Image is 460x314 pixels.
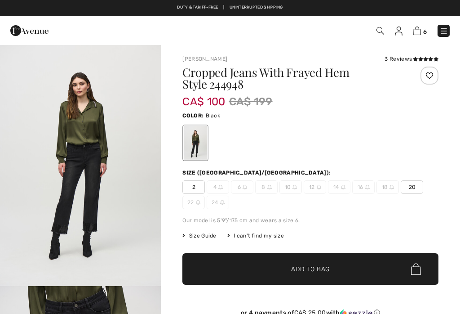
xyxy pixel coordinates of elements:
span: 2 [182,180,205,194]
a: [PERSON_NAME] [182,56,227,62]
span: 12 [304,180,326,194]
span: 10 [279,180,302,194]
img: Search [376,27,384,35]
div: I can't find my size [227,232,284,240]
img: Menu [439,27,448,36]
span: CA$ 100 [182,86,225,108]
span: 6 [423,28,427,35]
h1: Cropped Jeans With Frayed Hem Style 244948 [182,67,396,90]
span: Add to Bag [291,265,330,274]
img: ring-m.svg [220,200,225,205]
img: 1ère Avenue [10,22,49,40]
span: 6 [231,180,253,194]
span: 4 [207,180,229,194]
button: Add to Bag [182,253,438,285]
div: Black [184,126,207,160]
span: 14 [328,180,350,194]
span: Color: [182,112,203,119]
img: ring-m.svg [267,185,272,189]
img: ring-m.svg [218,185,223,189]
img: Shopping Bag [413,27,421,35]
img: My Info [395,27,402,36]
div: 3 Reviews [385,55,438,63]
span: 18 [376,180,399,194]
span: 8 [255,180,278,194]
img: ring-m.svg [341,185,345,189]
img: ring-m.svg [389,185,394,189]
img: ring-m.svg [243,185,247,189]
span: Size Guide [182,232,216,240]
span: 22 [182,196,205,209]
a: 1ère Avenue [10,26,49,34]
img: ring-m.svg [317,185,321,189]
span: 20 [401,180,423,194]
span: 16 [352,180,375,194]
img: ring-m.svg [196,200,200,205]
iframe: Opens a widget where you can find more information [343,287,451,310]
span: CA$ 199 [229,94,273,110]
span: Black [206,112,221,119]
img: ring-m.svg [292,185,297,189]
span: 24 [207,196,229,209]
img: Bag.svg [411,263,421,275]
img: ring-m.svg [365,185,370,189]
a: 6 [413,25,427,36]
div: Size ([GEOGRAPHIC_DATA]/[GEOGRAPHIC_DATA]): [182,169,332,177]
div: Our model is 5'9"/175 cm and wears a size 6. [182,216,438,224]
